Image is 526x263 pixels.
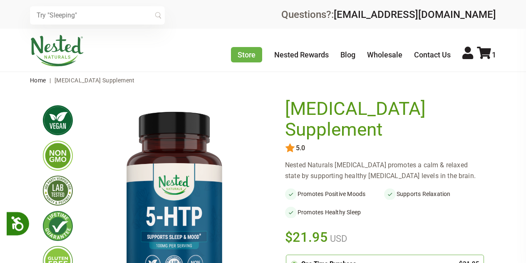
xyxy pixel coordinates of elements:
[285,99,479,140] h1: [MEDICAL_DATA] Supplement
[55,77,135,84] span: [MEDICAL_DATA] Supplement
[285,143,295,153] img: star.svg
[334,9,496,20] a: [EMAIL_ADDRESS][DOMAIN_NAME]
[384,188,483,200] li: Supports Relaxation
[414,50,451,59] a: Contact Us
[367,50,402,59] a: Wholesale
[295,144,305,152] span: 5.0
[340,50,355,59] a: Blog
[274,50,329,59] a: Nested Rewards
[47,77,53,84] span: |
[43,105,73,135] img: vegan
[231,47,262,62] a: Store
[328,233,347,244] span: USD
[43,176,73,206] img: thirdpartytested
[30,72,496,89] nav: breadcrumbs
[43,141,73,171] img: gmofree
[477,50,496,59] a: 1
[285,206,384,218] li: Promotes Healthy Sleep
[30,77,46,84] a: Home
[285,228,328,246] span: $21.95
[30,6,165,25] input: Try "Sleeping"
[285,160,483,181] div: Nested Naturals [MEDICAL_DATA] promotes a calm & relaxed state by supporting healthy [MEDICAL_DAT...
[285,188,384,200] li: Promotes Positive Moods
[492,50,496,59] span: 1
[281,10,496,20] div: Questions?:
[30,35,84,67] img: Nested Naturals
